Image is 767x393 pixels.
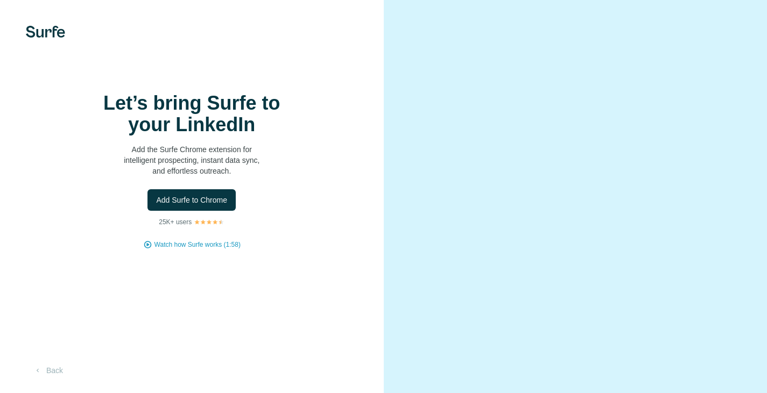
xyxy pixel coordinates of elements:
button: Watch how Surfe works (1:58) [154,240,241,249]
p: Add the Surfe Chrome extension for intelligent prospecting, instant data sync, and effortless out... [84,144,299,176]
img: Rating Stars [194,219,224,225]
button: Add Surfe to Chrome [147,189,236,211]
button: Back [26,361,71,380]
h1: Let’s bring Surfe to your LinkedIn [84,92,299,135]
p: 25K+ users [159,217,192,227]
span: Add Surfe to Chrome [156,195,227,205]
img: Surfe's logo [26,26,65,38]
